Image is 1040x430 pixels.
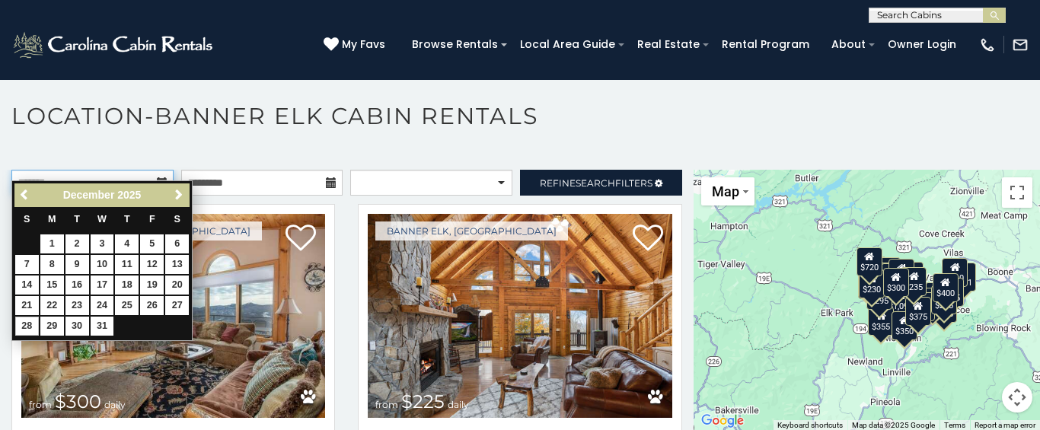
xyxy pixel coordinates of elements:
[48,214,56,225] span: Monday
[404,33,506,56] a: Browse Rentals
[375,221,568,240] a: Banner Elk, [GEOGRAPHIC_DATA]
[857,247,882,276] div: $720
[883,267,909,296] div: $300
[40,255,64,274] a: 8
[24,214,30,225] span: Sunday
[169,186,188,205] a: Next
[368,214,672,418] img: Enlightened Elk Escape
[74,214,80,225] span: Tuesday
[875,256,901,285] div: $535
[15,296,39,315] a: 21
[40,296,64,315] a: 22
[16,186,35,205] a: Previous
[701,177,754,205] button: Change map style
[933,273,959,302] div: $400
[165,296,189,315] a: 27
[29,399,52,410] span: from
[124,214,130,225] span: Thursday
[65,234,89,253] a: 2
[1002,382,1032,412] button: Map camera controls
[11,30,217,60] img: White-1-2.png
[866,280,892,309] div: $295
[40,317,64,336] a: 29
[174,214,180,225] span: Saturday
[140,234,164,253] a: 5
[173,189,185,201] span: Next
[633,223,663,255] a: Add to favorites
[714,33,817,56] a: Rental Program
[824,33,873,56] a: About
[375,399,398,410] span: from
[63,189,115,201] span: December
[931,294,957,323] div: $265
[540,177,652,189] span: Refine Filters
[165,234,189,253] a: 6
[852,421,935,429] span: Map data ©2025 Google
[943,258,968,287] div: $410
[630,33,707,56] a: Real Estate
[975,421,1035,429] a: Report a map error
[40,276,64,295] a: 15
[512,33,623,56] a: Local Area Guide
[115,276,139,295] a: 18
[91,255,114,274] a: 10
[576,177,615,189] span: Search
[342,37,385,53] span: My Favs
[901,266,927,295] div: $235
[91,276,114,295] a: 17
[888,258,914,287] div: $430
[401,390,445,412] span: $225
[165,276,189,295] a: 20
[91,317,114,336] a: 31
[520,170,682,196] a: RefineSearchFilters
[115,255,139,274] a: 11
[149,214,155,225] span: Friday
[712,183,739,199] span: Map
[115,296,139,315] a: 25
[885,285,917,314] div: $1,095
[448,399,469,410] span: daily
[905,297,931,326] div: $375
[858,269,884,298] div: $305
[19,189,31,201] span: Previous
[1012,37,1029,53] img: mail-regular-white.png
[65,255,89,274] a: 9
[140,276,164,295] a: 19
[140,296,164,315] a: 26
[324,37,389,53] a: My Favs
[944,421,965,429] a: Terms (opens in new tab)
[880,33,964,56] a: Owner Login
[892,311,917,339] div: $350
[15,317,39,336] a: 28
[15,255,39,274] a: 7
[91,296,114,315] a: 24
[932,285,958,314] div: $275
[65,276,89,295] a: 16
[15,276,39,295] a: 14
[1002,177,1032,208] button: Toggle fullscreen view
[979,37,996,53] img: phone-regular-white.png
[65,296,89,315] a: 23
[104,399,126,410] span: daily
[40,234,64,253] a: 1
[140,255,164,274] a: 12
[55,390,101,412] span: $300
[65,317,89,336] a: 30
[117,189,141,201] span: 2025
[97,214,107,225] span: Wednesday
[115,234,139,253] a: 4
[869,307,895,336] div: $355
[91,234,114,253] a: 3
[368,214,672,418] a: Enlightened Elk Escape from $225 daily
[860,269,885,298] div: $230
[165,255,189,274] a: 13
